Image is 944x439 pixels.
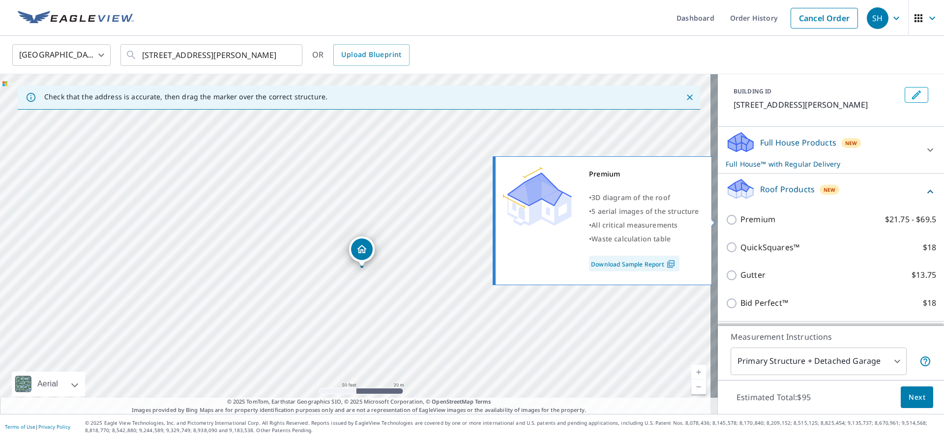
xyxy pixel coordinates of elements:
button: Close [683,91,696,104]
div: • [589,205,699,218]
div: SH [867,7,888,29]
p: [STREET_ADDRESS][PERSON_NAME] [734,99,901,111]
p: $13.75 [912,269,936,281]
p: BUILDING ID [734,87,771,95]
div: [GEOGRAPHIC_DATA] [12,41,111,69]
p: $18 [923,297,936,309]
p: $21.75 - $69.5 [885,213,936,226]
div: Aerial [12,372,85,396]
p: $18 [923,241,936,254]
a: Current Level 19, Zoom Out [691,380,706,394]
a: Terms of Use [5,423,35,430]
span: 5 aerial images of the structure [591,206,699,216]
a: Cancel Order [791,8,858,29]
span: Next [909,391,925,404]
span: Waste calculation table [591,234,671,243]
input: Search by address or latitude-longitude [142,41,282,69]
div: • [589,191,699,205]
p: Premium [740,213,775,226]
p: Estimated Total: $95 [729,386,819,408]
span: Your report will include the primary structure and a detached garage if one exists. [919,355,931,367]
a: Privacy Policy [38,423,70,430]
div: OR [312,44,410,66]
span: All critical measurements [591,220,678,230]
a: Terms [475,398,491,405]
p: Roof Products [760,183,815,195]
div: • [589,232,699,246]
p: Full House™ with Regular Delivery [726,159,918,169]
button: Edit building 1 [905,87,928,103]
img: EV Logo [18,11,134,26]
button: Next [901,386,933,409]
p: © 2025 Eagle View Technologies, Inc. and Pictometry International Corp. All Rights Reserved. Repo... [85,419,939,434]
p: Bid Perfect™ [740,297,788,309]
span: © 2025 TomTom, Earthstar Geographics SIO, © 2025 Microsoft Corporation, © [227,398,491,406]
a: Download Sample Report [589,256,679,271]
div: • [589,218,699,232]
a: OpenStreetMap [432,398,473,405]
a: Current Level 19, Zoom In [691,365,706,380]
span: 3D diagram of the roof [591,193,670,202]
p: Check that the address is accurate, then drag the marker over the correct structure. [44,92,327,101]
div: Full House ProductsNewFull House™ with Regular Delivery [726,131,936,169]
div: Roof ProductsNew [726,177,936,205]
img: Premium [503,167,572,226]
span: Upload Blueprint [341,49,401,61]
div: Dropped pin, building 1, Residential property, 300 Littlefield St Cheboygan, MI 49721 [349,236,375,267]
p: Full House Products [760,137,836,148]
p: QuickSquares™ [740,241,799,254]
span: New [845,139,857,147]
div: Aerial [34,372,61,396]
p: Gutter [740,269,766,281]
div: Primary Structure + Detached Garage [731,348,907,375]
a: Upload Blueprint [333,44,409,66]
div: Premium [589,167,699,181]
p: Measurement Instructions [731,331,931,343]
span: New [824,186,836,194]
img: Pdf Icon [664,260,678,268]
p: | [5,424,70,430]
